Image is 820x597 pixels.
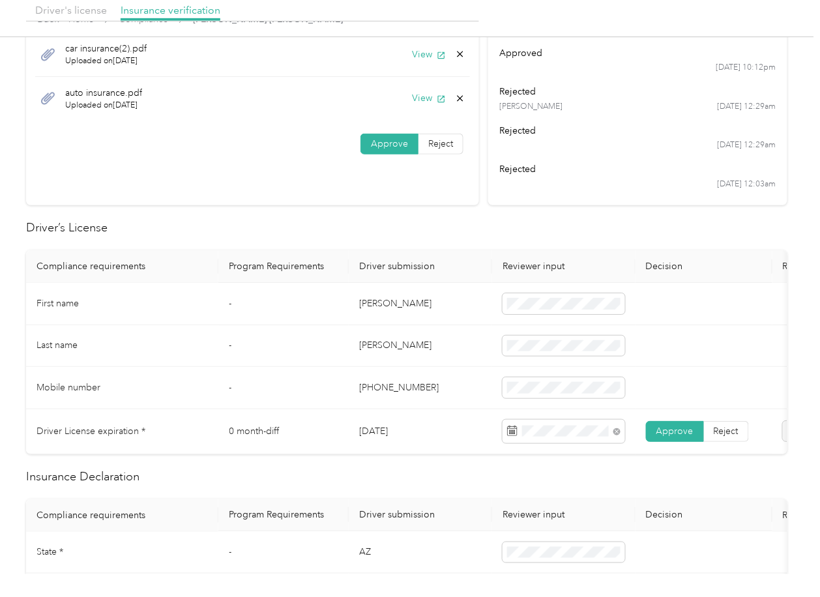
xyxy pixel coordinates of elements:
[349,367,492,409] td: [PHONE_NUMBER]
[121,4,220,16] span: Insurance verification
[349,325,492,368] td: [PERSON_NAME]
[37,382,100,393] span: Mobile number
[349,283,492,325] td: [PERSON_NAME]
[412,48,446,61] button: View
[26,367,218,409] td: Mobile number
[218,367,349,409] td: -
[349,532,492,574] td: AZ
[218,409,349,454] td: 0 month-diff
[349,499,492,532] th: Driver submission
[349,409,492,454] td: [DATE]
[65,42,147,55] span: car insurance(2).pdf
[218,250,349,283] th: Program Requirements
[428,138,453,149] span: Reject
[26,219,787,237] h2: Driver’s License
[37,298,79,309] span: First name
[218,532,349,574] td: -
[714,426,739,437] span: Reject
[636,250,772,283] th: Decision
[656,426,694,437] span: Approve
[65,86,142,100] span: auto insurance.pdf
[636,499,772,532] th: Decision
[371,138,408,149] span: Approve
[26,283,218,325] td: First name
[218,325,349,368] td: -
[26,532,218,574] td: State *
[65,100,142,111] span: Uploaded on [DATE]
[37,426,145,437] span: Driver License expiration *
[500,101,563,113] span: [PERSON_NAME]
[492,250,636,283] th: Reviewer input
[500,46,776,60] div: approved
[500,162,776,176] div: rejected
[37,340,78,351] span: Last name
[26,325,218,368] td: Last name
[500,85,776,98] div: rejected
[35,4,107,16] span: Driver's license
[37,546,63,557] span: State *
[26,250,218,283] th: Compliance requirements
[26,409,218,454] td: Driver License expiration *
[747,524,820,597] iframe: Everlance-gr Chat Button Frame
[218,499,349,532] th: Program Requirements
[349,250,492,283] th: Driver submission
[412,91,446,105] button: View
[26,468,787,486] h2: Insurance Declaration
[716,62,776,74] time: [DATE] 10:12pm
[492,499,636,532] th: Reviewer input
[218,283,349,325] td: -
[500,124,776,138] div: rejected
[717,139,776,151] time: [DATE] 12:29am
[717,179,776,190] time: [DATE] 12:03am
[26,499,218,532] th: Compliance requirements
[65,55,147,67] span: Uploaded on [DATE]
[717,101,776,113] time: [DATE] 12:29am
